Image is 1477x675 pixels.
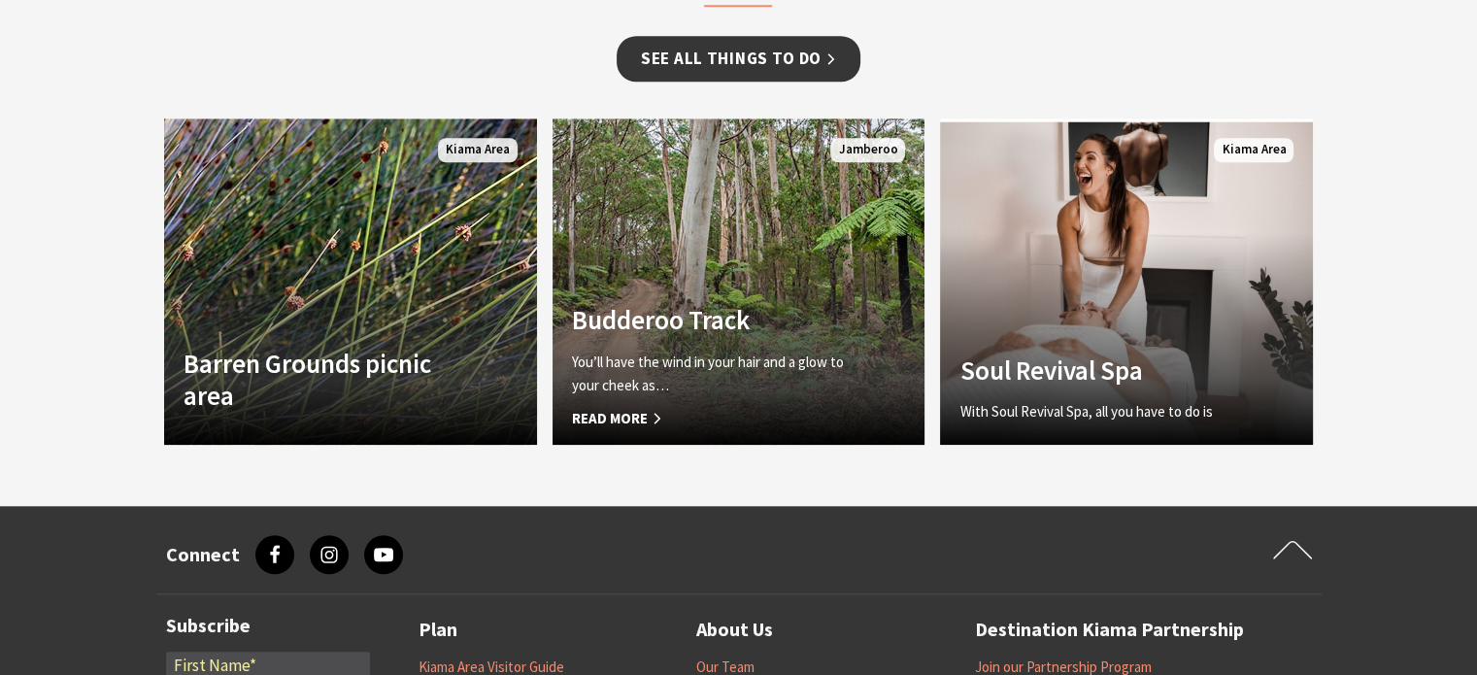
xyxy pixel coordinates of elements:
h3: Connect [166,543,240,566]
h4: Barren Grounds picnic area [184,348,461,411]
h4: Soul Revival Spa [959,354,1237,386]
a: Plan [419,614,457,646]
a: See all Things To Do [617,36,860,82]
a: About Us [696,614,773,646]
h4: Budderoo Track [572,304,850,335]
a: Budderoo Track You’ll have the wind in your hair and a glow to your cheek as… Read More Jamberoo [553,118,925,445]
a: Destination Kiama Partnership [975,614,1244,646]
span: Read More [572,407,850,430]
p: With Soul Revival Spa, all you have to do is open the door and… [959,400,1237,447]
span: Jamberoo [830,138,905,162]
p: You’ll have the wind in your hair and a glow to your cheek as… [572,351,850,397]
a: Barren Grounds picnic area Kiama Area [164,118,537,445]
span: Kiama Area [438,138,518,162]
a: Another Image Used Soul Revival Spa With Soul Revival Spa, all you have to do is open the door an... [940,118,1313,445]
h3: Subscribe [166,614,370,637]
span: Kiama Area [1214,138,1293,162]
